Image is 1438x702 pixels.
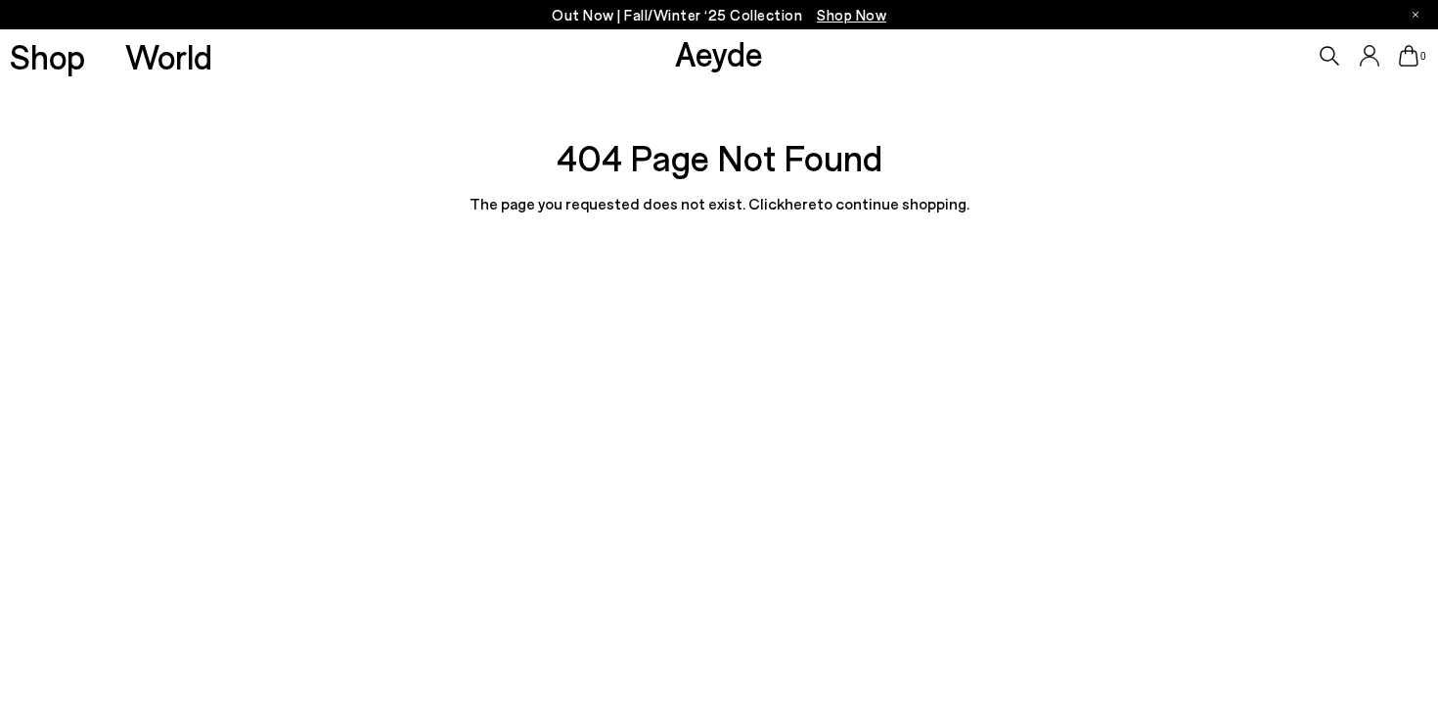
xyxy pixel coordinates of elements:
a: World [125,39,212,73]
span: 0 [1418,51,1428,62]
a: Aeyde [675,32,763,73]
a: 0 [1399,45,1418,67]
a: Shop [10,39,85,73]
h2: 404 Page Not Found [384,132,1055,183]
span: Navigate to /collections/new-in [817,6,886,23]
p: Out Now | Fall/Winter ‘25 Collection [552,3,886,27]
a: here [785,194,817,212]
p: The page you requested does not exist. Click to continue shopping. [384,191,1055,216]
